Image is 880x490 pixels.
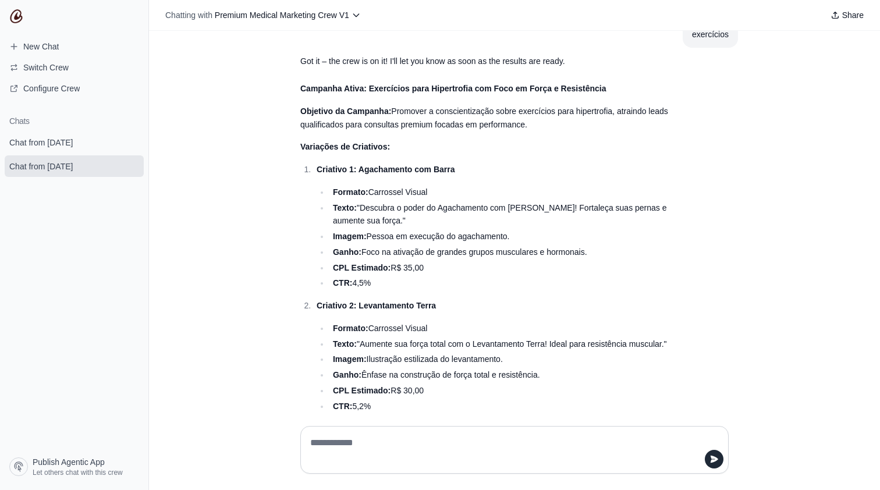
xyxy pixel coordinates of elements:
[826,7,868,23] button: Share
[333,370,361,379] strong: Ganho:
[23,41,59,52] span: New Chat
[329,384,673,397] li: R$ 30,00
[5,79,144,98] a: Configure Crew
[300,106,391,116] strong: Objetivo da Campanha:
[5,155,144,177] a: Chat from [DATE]
[333,203,357,212] strong: Texto:
[329,338,673,351] li: "Aumente sua força total com o Levantamento Terra! Ideal para resistência muscular."
[329,353,673,366] li: Ilustração estilizada do levantamento.
[33,456,105,468] span: Publish Agentic App
[333,324,368,333] strong: Formato:
[333,339,357,349] strong: Texto:
[317,301,436,310] strong: Criativo 2: Levantamento Terra
[333,263,391,272] strong: CPL Estimado:
[333,386,391,395] strong: CPL Estimado:
[291,48,682,75] section: Response
[5,132,144,153] a: Chat from [DATE]
[333,354,367,364] strong: Imagem:
[333,232,367,241] strong: Imagem:
[692,28,729,41] div: exercícios
[5,453,144,481] a: Publish Agentic App Let others chat with this crew
[329,230,673,243] li: Pessoa em execução do agachamento.
[300,105,673,132] p: Promover a conscientização sobre exercícios para hipertrofia, atraindo leads qualificados para co...
[9,137,73,148] span: Chat from [DATE]
[333,278,352,287] strong: CTR:
[329,368,673,382] li: Ênfase na construção de força total e resistência.
[300,55,673,68] p: Got it – the crew is on it! I'll let you know as soon as the results are ready.
[215,10,349,20] span: Premium Medical Marketing Crew V1
[23,62,69,73] span: Switch Crew
[333,247,361,257] strong: Ganho:
[9,9,23,23] img: CrewAI Logo
[5,58,144,77] button: Switch Crew
[329,322,673,335] li: Carrossel Visual
[33,468,123,477] span: Let others chat with this crew
[9,161,73,172] span: Chat from [DATE]
[329,186,673,199] li: Carrossel Visual
[23,83,80,94] span: Configure Crew
[5,37,144,56] a: New Chat
[165,9,212,21] span: Chatting with
[161,7,366,23] button: Chatting with Premium Medical Marketing Crew V1
[333,402,352,411] strong: CTR:
[329,261,673,275] li: R$ 35,00
[842,9,864,21] span: Share
[329,246,673,259] li: Foco na ativação de grandes grupos musculares e hormonais.
[300,84,606,93] strong: Campanha Ativa: Exercícios para Hipertrofia com Foco em Força e Resistência
[683,21,738,48] section: User message
[329,400,673,413] li: 5,2%
[317,165,455,174] strong: Criativo 1: Agachamento com Barra
[300,142,390,151] strong: Variações de Criativos:
[329,276,673,290] li: 4,5%
[333,187,368,197] strong: Formato:
[329,201,673,228] li: "Descubra o poder do Agachamento com [PERSON_NAME]! Fortaleça suas pernas e aumente sua força."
